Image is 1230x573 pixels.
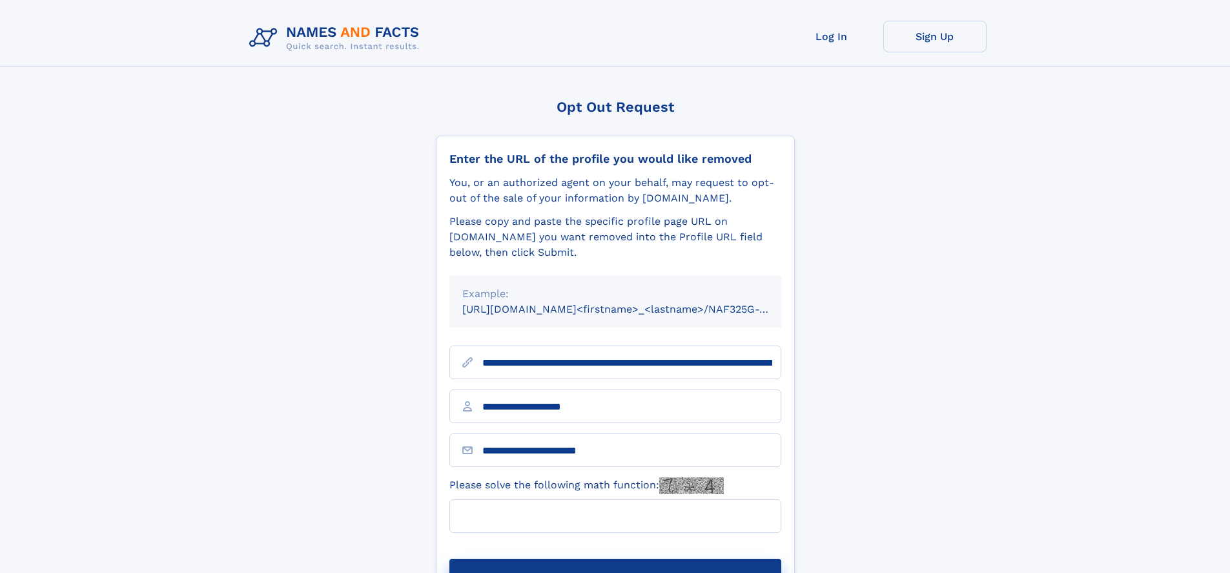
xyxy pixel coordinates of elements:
div: Opt Out Request [436,99,795,115]
small: [URL][DOMAIN_NAME]<firstname>_<lastname>/NAF325G-xxxxxxxx [462,303,806,315]
div: Enter the URL of the profile you would like removed [449,152,781,166]
div: Example: [462,286,768,302]
div: You, or an authorized agent on your behalf, may request to opt-out of the sale of your informatio... [449,175,781,206]
label: Please solve the following math function: [449,477,724,494]
img: Logo Names and Facts [244,21,430,56]
a: Sign Up [883,21,987,52]
div: Please copy and paste the specific profile page URL on [DOMAIN_NAME] you want removed into the Pr... [449,214,781,260]
a: Log In [780,21,883,52]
